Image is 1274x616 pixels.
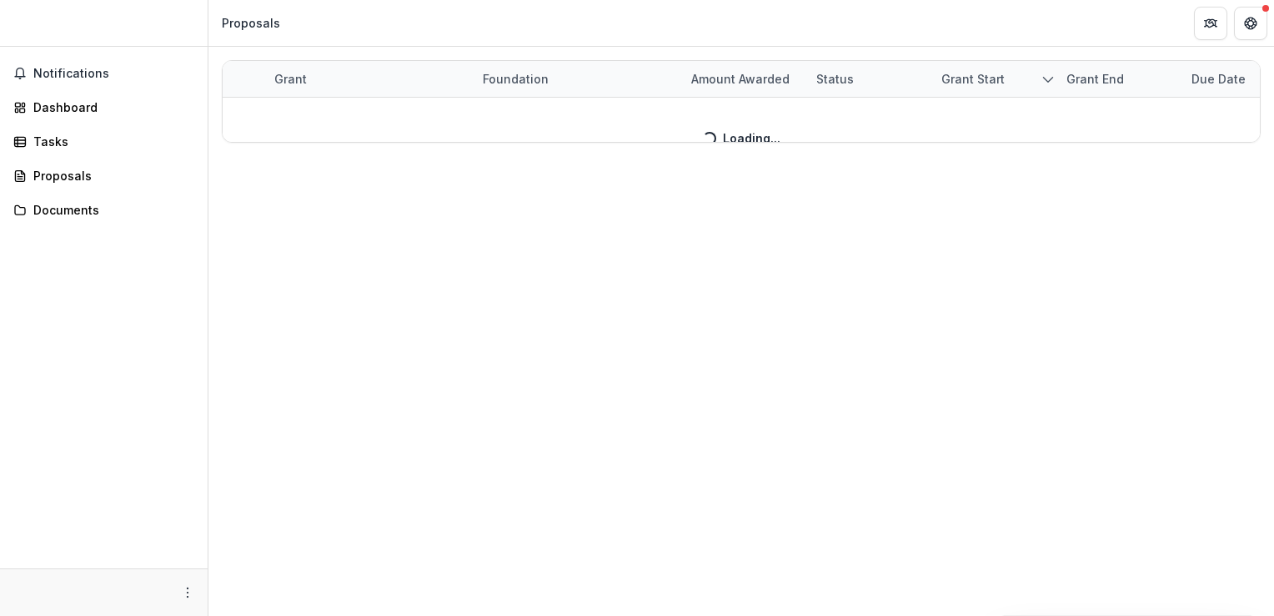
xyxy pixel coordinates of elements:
a: Dashboard [7,93,201,121]
button: Notifications [7,60,201,87]
nav: breadcrumb [215,11,287,35]
a: Tasks [7,128,201,155]
a: Documents [7,196,201,224]
span: Notifications [33,67,194,81]
button: Partners [1194,7,1227,40]
button: More [178,583,198,603]
a: Proposals [7,162,201,189]
div: Proposals [33,167,188,184]
button: Get Help [1234,7,1267,40]
div: Tasks [33,133,188,150]
div: Documents [33,201,188,219]
div: Dashboard [33,98,188,116]
div: Proposals [222,14,280,32]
